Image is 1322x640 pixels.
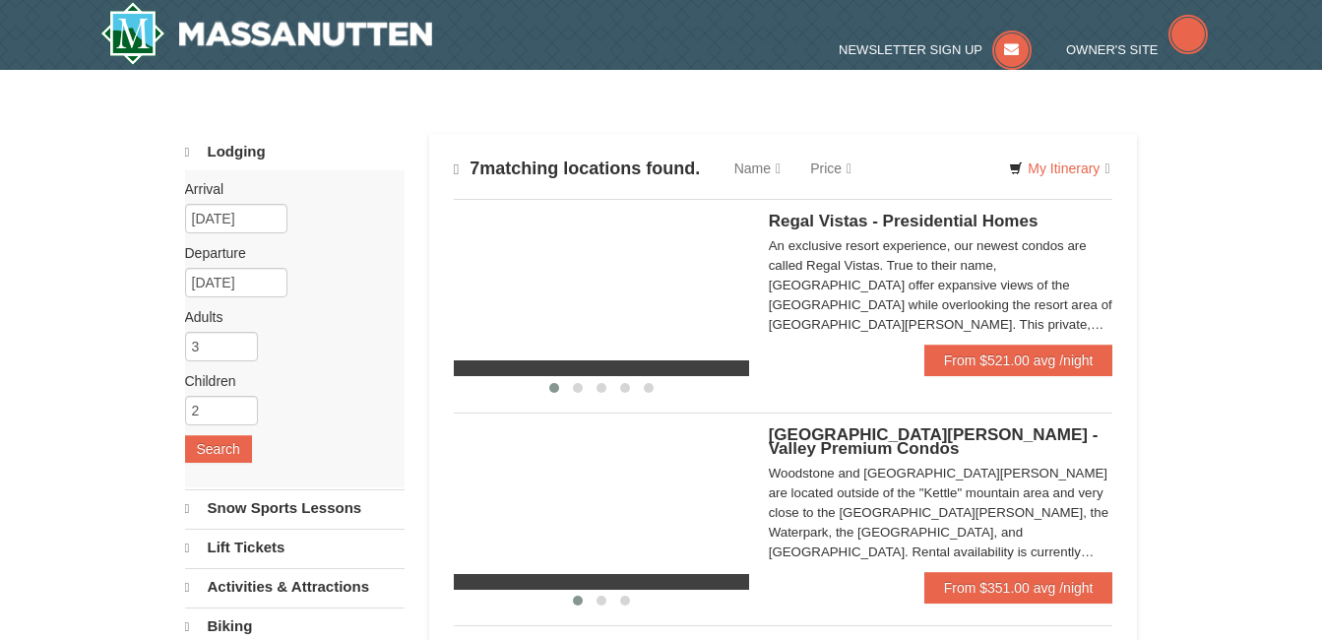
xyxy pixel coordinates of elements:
[769,464,1113,562] div: Woodstone and [GEOGRAPHIC_DATA][PERSON_NAME] are located outside of the "Kettle" mountain area an...
[996,154,1122,183] a: My Itinerary
[185,568,405,606] a: Activities & Attractions
[185,435,252,463] button: Search
[185,179,390,199] label: Arrival
[1066,42,1159,57] span: Owner's Site
[720,149,795,188] a: Name
[100,2,433,65] img: Massanutten Resort Logo
[185,134,405,170] a: Lodging
[1066,42,1208,57] a: Owner's Site
[769,425,1099,458] span: [GEOGRAPHIC_DATA][PERSON_NAME] - Valley Premium Condos
[185,489,405,527] a: Snow Sports Lessons
[924,572,1113,604] a: From $351.00 avg /night
[769,236,1113,335] div: An exclusive resort experience, our newest condos are called Regal Vistas. True to their name, [G...
[924,345,1113,376] a: From $521.00 avg /night
[185,529,405,566] a: Lift Tickets
[185,307,390,327] label: Adults
[185,371,390,391] label: Children
[185,243,390,263] label: Departure
[769,212,1039,230] span: Regal Vistas - Presidential Homes
[839,42,982,57] span: Newsletter Sign Up
[795,149,866,188] a: Price
[839,42,1032,57] a: Newsletter Sign Up
[100,2,433,65] a: Massanutten Resort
